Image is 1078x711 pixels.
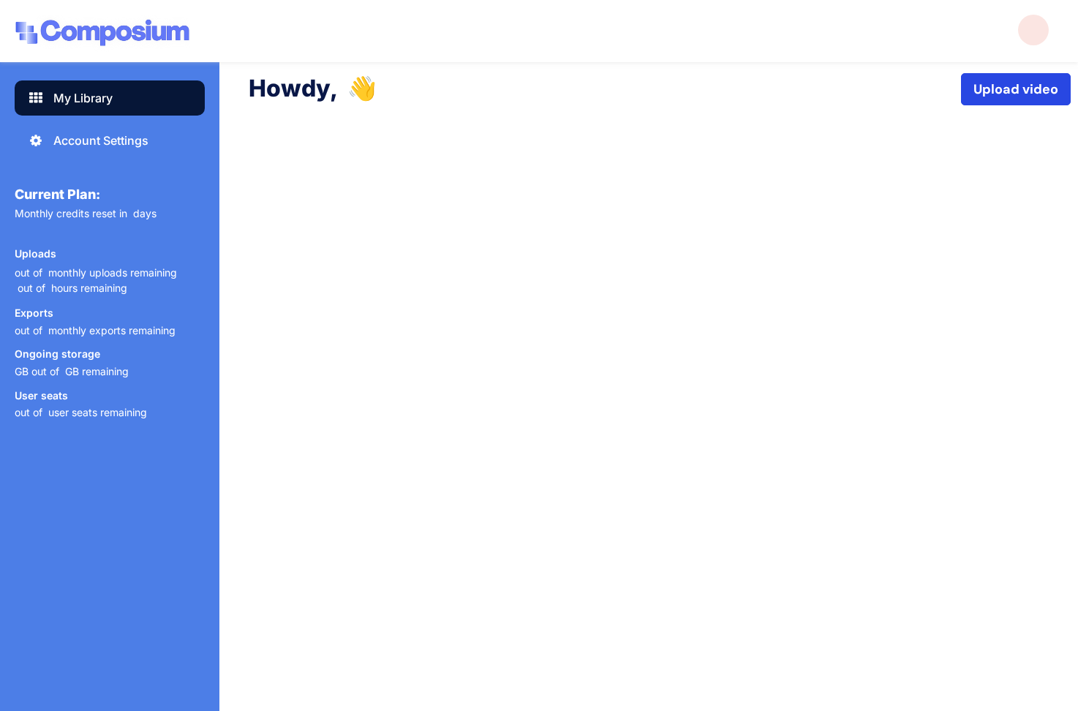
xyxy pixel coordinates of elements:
[15,390,68,401] div: User seats
[961,73,1071,105] button: Upload video
[15,208,205,236] div: Monthly credits reset in days
[15,366,129,378] div: GB out of GB remaining
[15,407,147,419] div: out of user seats remaining
[53,132,148,149] div: Account Settings
[15,15,190,52] img: Primary%20Logo%20%281%29.png
[15,265,177,296] div: out of monthly uploads remaining out of hours remaining
[15,248,56,259] div: Uploads
[249,73,961,107] h1: Howdy, 👋
[15,325,176,337] div: out of monthly exports remaining
[15,307,53,318] div: Exports
[53,89,113,107] div: My Library
[15,187,205,202] h1: Current Plan:
[15,348,100,359] div: Ongoing storage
